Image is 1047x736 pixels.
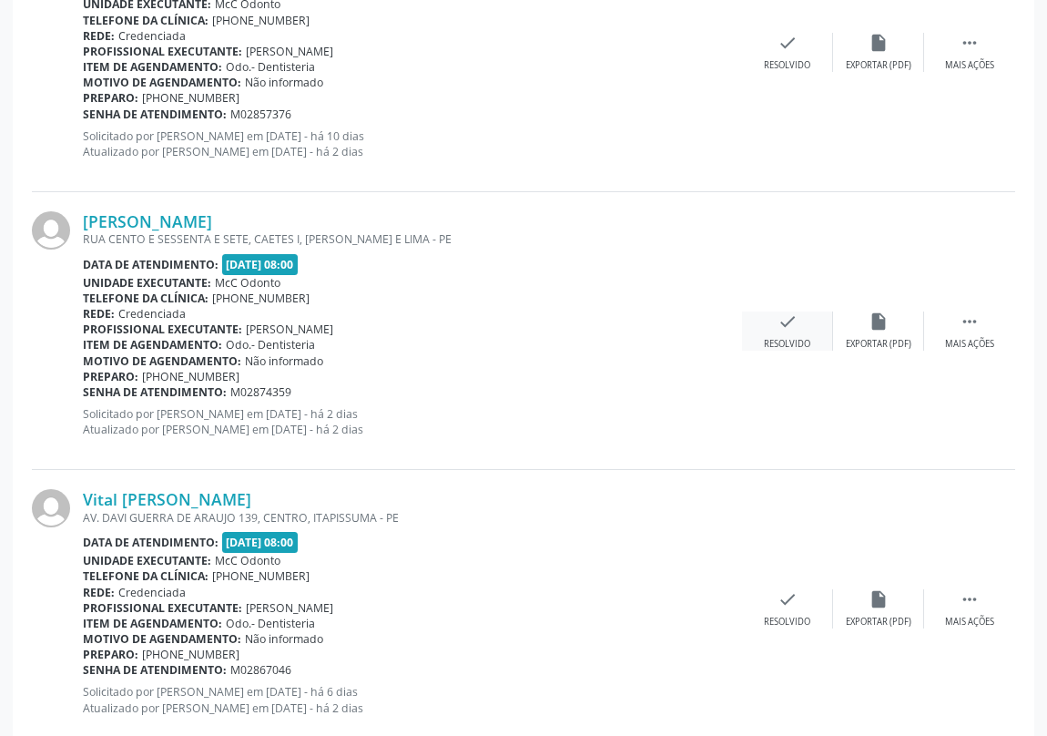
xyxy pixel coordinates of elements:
[945,59,994,72] div: Mais ações
[869,589,889,609] i: insert_drive_file
[230,384,291,400] span: M02874359
[83,616,222,631] b: Item de agendamento:
[83,13,208,28] b: Telefone da clínica:
[83,231,742,247] div: RUA CENTO E SESSENTA E SETE, CAETES I, [PERSON_NAME] E LIMA - PE
[83,631,241,647] b: Motivo de agendamento:
[869,312,889,332] i: insert_drive_file
[83,647,138,662] b: Preparo:
[83,211,212,231] a: [PERSON_NAME]
[83,585,115,600] b: Rede:
[778,312,798,332] i: check
[960,33,980,53] i: 
[246,600,333,616] span: [PERSON_NAME]
[212,13,310,28] span: [PHONE_NUMBER]
[83,306,115,322] b: Rede:
[215,275,280,291] span: McC Odonto
[222,254,299,275] span: [DATE] 08:00
[142,647,239,662] span: [PHONE_NUMBER]
[778,589,798,609] i: check
[869,33,889,53] i: insert_drive_file
[960,589,980,609] i: 
[83,90,138,106] b: Preparo:
[83,662,227,678] b: Senha de atendimento:
[764,59,810,72] div: Resolvido
[142,369,239,384] span: [PHONE_NUMBER]
[83,535,219,550] b: Data de atendimento:
[83,28,115,44] b: Rede:
[246,44,333,59] span: [PERSON_NAME]
[32,489,70,527] img: img
[83,406,742,437] p: Solicitado por [PERSON_NAME] em [DATE] - há 2 dias Atualizado por [PERSON_NAME] em [DATE] - há 2 ...
[212,568,310,584] span: [PHONE_NUMBER]
[945,616,994,629] div: Mais ações
[245,631,323,647] span: Não informado
[215,553,280,568] span: McC Odonto
[846,616,911,629] div: Exportar (PDF)
[83,489,251,509] a: Vital [PERSON_NAME]
[83,75,241,90] b: Motivo de agendamento:
[83,44,242,59] b: Profissional executante:
[945,338,994,351] div: Mais ações
[230,662,291,678] span: M02867046
[226,337,315,353] span: Odo.- Dentisteria
[83,322,242,337] b: Profissional executante:
[230,107,291,122] span: M02857376
[226,616,315,631] span: Odo.- Dentisteria
[846,338,911,351] div: Exportar (PDF)
[118,28,186,44] span: Credenciada
[245,75,323,90] span: Não informado
[83,568,208,584] b: Telefone da clínica:
[83,553,211,568] b: Unidade executante:
[83,353,241,369] b: Motivo de agendamento:
[118,306,186,322] span: Credenciada
[83,275,211,291] b: Unidade executante:
[960,312,980,332] i: 
[778,33,798,53] i: check
[83,291,208,306] b: Telefone da clínica:
[83,59,222,75] b: Item de agendamento:
[245,353,323,369] span: Não informado
[246,322,333,337] span: [PERSON_NAME]
[846,59,911,72] div: Exportar (PDF)
[212,291,310,306] span: [PHONE_NUMBER]
[83,128,742,159] p: Solicitado por [PERSON_NAME] em [DATE] - há 10 dias Atualizado por [PERSON_NAME] em [DATE] - há 2...
[83,257,219,272] b: Data de atendimento:
[83,337,222,353] b: Item de agendamento:
[226,59,315,75] span: Odo.- Dentisteria
[83,510,742,526] div: AV. DAVI GUERRA DE ARAUJO 139, CENTRO, ITAPISSUMA - PE
[83,384,227,400] b: Senha de atendimento:
[32,211,70,250] img: img
[83,369,138,384] b: Preparo:
[83,600,242,616] b: Profissional executante:
[764,616,810,629] div: Resolvido
[764,338,810,351] div: Resolvido
[83,684,742,715] p: Solicitado por [PERSON_NAME] em [DATE] - há 6 dias Atualizado por [PERSON_NAME] em [DATE] - há 2 ...
[222,532,299,553] span: [DATE] 08:00
[83,107,227,122] b: Senha de atendimento:
[118,585,186,600] span: Credenciada
[142,90,239,106] span: [PHONE_NUMBER]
